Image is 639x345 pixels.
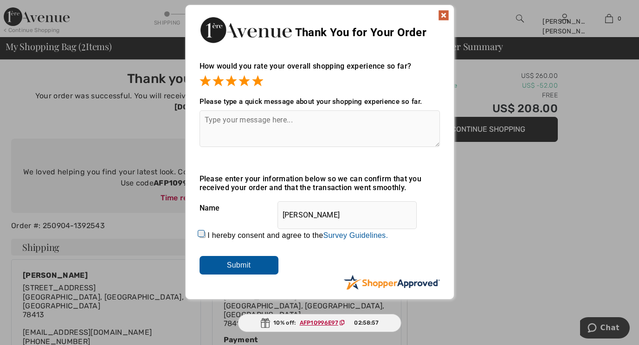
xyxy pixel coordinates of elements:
div: 10% off: [238,314,401,332]
img: x [438,10,449,21]
a: Survey Guidelines. [323,231,388,239]
ins: AFP10996E97 [300,319,338,326]
span: Thank You for Your Order [295,26,426,39]
img: Gift.svg [260,318,270,328]
img: Thank You for Your Order [200,14,292,45]
input: Submit [200,256,278,275]
span: Chat [20,6,39,15]
div: Please type a quick message about your shopping experience so far. [200,97,440,106]
div: Please enter your information below so we can confirm that you received your order and that the t... [200,174,440,192]
div: Name [200,197,440,220]
span: 02:58:57 [354,319,378,327]
label: I hereby consent and agree to the [207,231,388,240]
div: How would you rate your overall shopping experience so far? [200,52,440,88]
